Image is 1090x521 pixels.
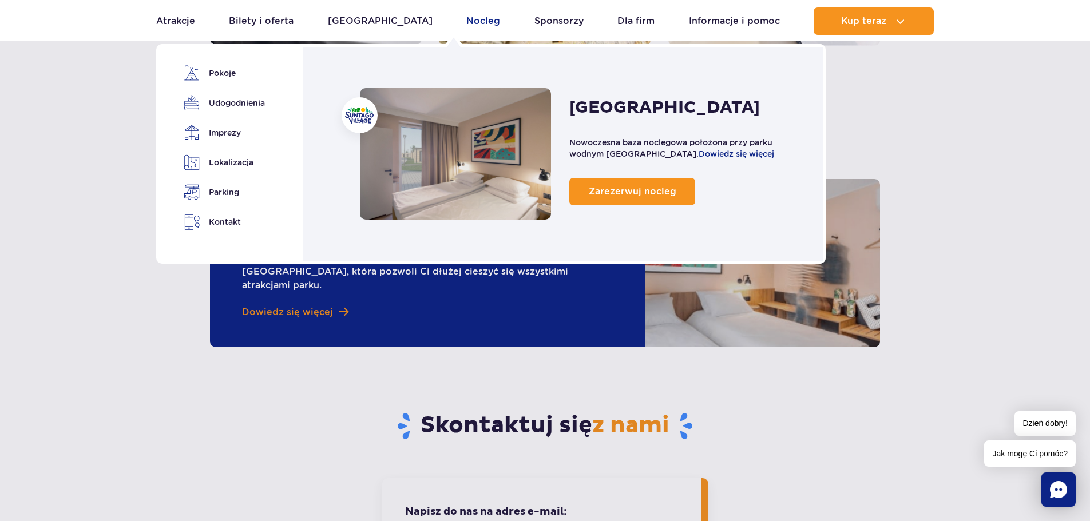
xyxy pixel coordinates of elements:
[360,88,552,220] a: Nocleg
[1014,411,1076,436] span: Dzień dobry!
[699,149,774,158] a: Dowiedz się więcej
[569,178,695,205] a: Zarezerwuj nocleg
[156,7,195,35] a: Atrakcje
[345,107,374,124] img: Suntago
[184,95,261,111] a: Udogodnienia
[466,7,500,35] a: Nocleg
[328,7,433,35] a: [GEOGRAPHIC_DATA]
[184,65,261,81] a: Pokoje
[841,16,886,26] span: Kup teraz
[569,97,760,118] h2: [GEOGRAPHIC_DATA]
[589,186,676,197] span: Zarezerwuj nocleg
[184,125,261,141] a: Imprezy
[184,154,261,170] a: Lokalizacja
[1041,472,1076,507] div: Chat
[184,214,261,230] a: Kontakt
[229,7,294,35] a: Bilety i oferta
[814,7,934,35] button: Kup teraz
[689,7,780,35] a: Informacje i pomoc
[184,184,261,200] a: Parking
[617,7,655,35] a: Dla firm
[569,137,799,160] p: Nowoczesna baza noclegowa położona przy parku wodnym [GEOGRAPHIC_DATA].
[534,7,584,35] a: Sponsorzy
[984,440,1076,467] span: Jak mogę Ci pomóc?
